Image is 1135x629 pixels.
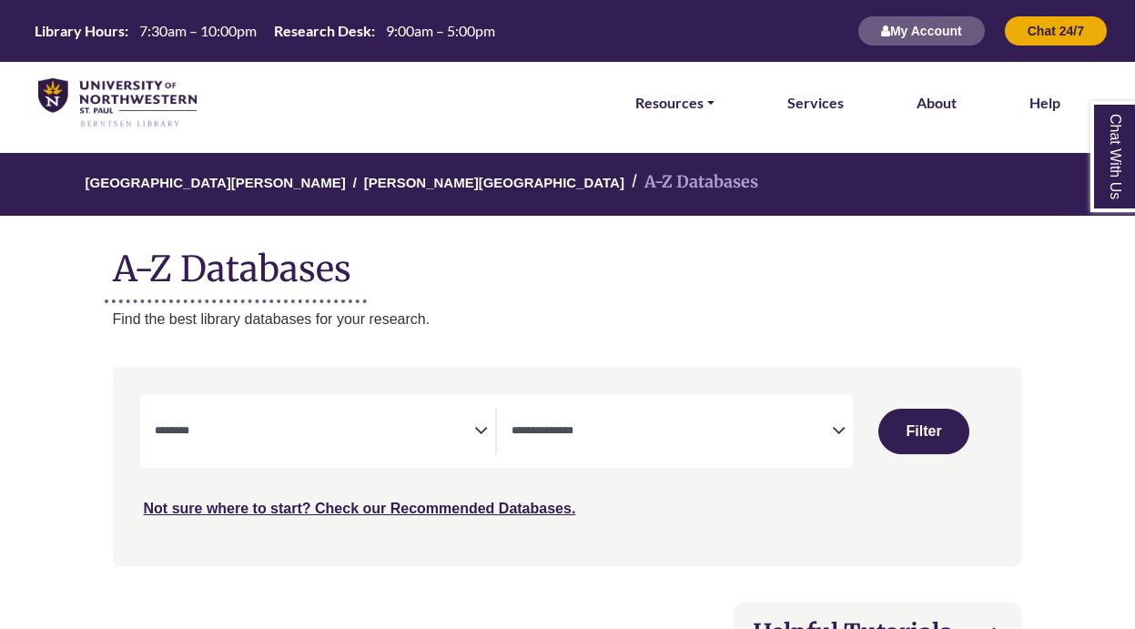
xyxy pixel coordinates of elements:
[1029,91,1060,115] a: Help
[386,22,495,39] span: 9:00am – 5:00pm
[113,367,1023,565] nav: Search filters
[1004,15,1108,46] button: Chat 24/7
[27,21,502,38] table: Hours Today
[364,172,624,190] a: [PERSON_NAME][GEOGRAPHIC_DATA]
[38,78,197,128] img: library_home
[139,22,257,39] span: 7:30am – 10:00pm
[86,172,346,190] a: [GEOGRAPHIC_DATA][PERSON_NAME]
[113,234,1023,289] h1: A-Z Databases
[857,23,986,38] a: My Account
[917,91,957,115] a: About
[27,21,502,42] a: Hours Today
[787,91,844,115] a: Services
[878,409,968,454] button: Submit for Search Results
[27,21,129,40] th: Library Hours:
[1004,23,1108,38] a: Chat 24/7
[113,153,1023,216] nav: breadcrumb
[512,425,832,440] textarea: Filter
[857,15,986,46] button: My Account
[624,169,758,196] li: A-Z Databases
[155,425,475,440] textarea: Filter
[144,501,576,516] a: Not sure where to start? Check our Recommended Databases.
[267,21,376,40] th: Research Desk:
[635,91,714,115] a: Resources
[113,308,1023,331] p: Find the best library databases for your research.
